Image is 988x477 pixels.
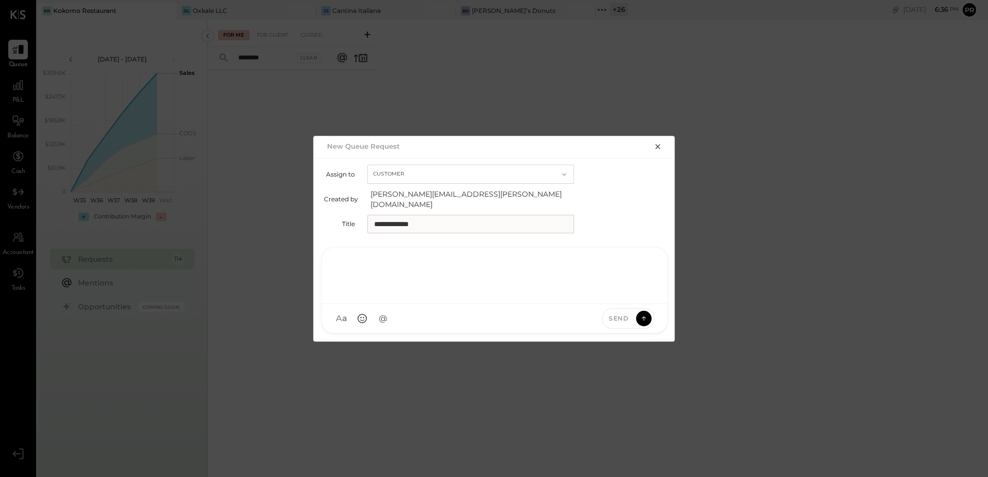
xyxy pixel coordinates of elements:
button: Aa [332,309,351,328]
span: [PERSON_NAME][EMAIL_ADDRESS][PERSON_NAME][DOMAIN_NAME] [371,189,577,210]
h2: New Queue Request [327,142,400,150]
label: Created by [324,195,358,203]
span: @ [379,313,388,324]
span: Send [609,314,628,323]
button: @ [374,309,392,328]
span: a [342,313,347,324]
label: Title [324,220,355,228]
label: Assign to [324,170,355,178]
button: Customer [367,165,574,184]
